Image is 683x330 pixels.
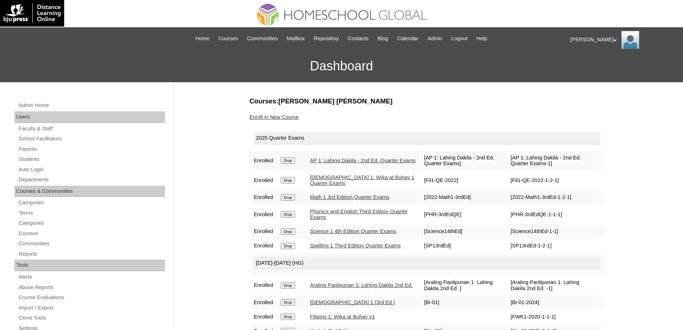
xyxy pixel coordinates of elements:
[247,34,278,43] span: Communities
[421,171,507,190] td: [Fil1-QE-2022]
[254,132,600,144] div: 2025 Quarter Exams
[18,124,165,133] a: Faculty & Staff
[348,34,369,43] span: Contacts
[250,225,277,238] td: Enrolled
[281,157,295,164] input: Drop
[507,225,596,238] td: [Science14thEd-1-1]
[374,34,392,43] a: Blog
[281,243,295,249] input: Drop
[18,229,165,238] a: Courses
[18,101,165,110] a: Admin Home
[250,205,277,224] td: Enrolled
[250,114,299,120] a: Enroll in New Course
[250,296,277,309] td: Enrolled
[310,314,375,320] a: Filipino 1: Wika at Buhay v1
[18,293,165,302] a: Course Evaluations
[250,310,277,324] td: Enrolled
[215,34,242,43] a: Courses
[310,34,342,43] a: Repository
[18,175,165,184] a: Departments
[451,34,468,43] span: Logout
[250,276,277,295] td: Enrolled
[507,171,596,190] td: [Fil1-QE-2022-1-2-1]
[195,34,209,43] span: Home
[281,282,295,289] input: Drop
[218,34,238,43] span: Courses
[18,313,165,322] a: Clone Tools
[507,239,596,253] td: [SP13rdEd-1-2-1]
[283,34,309,43] a: Mailbox
[4,50,679,82] h3: Dashboard
[344,34,372,43] a: Contacts
[310,175,414,186] a: [DEMOGRAPHIC_DATA] 1: Wika at Buhay 1 Quarter Exams
[18,303,165,312] a: Import / Export
[314,34,339,43] span: Repository
[421,276,507,295] td: [Araling Panlipunan 1: Lahing Dakila 2nd Ed. ]
[18,198,165,207] a: Campuses
[250,239,277,253] td: Enrolled
[421,225,507,238] td: [Science14thEd]
[281,299,295,306] input: Drop
[281,228,295,235] input: Drop
[421,151,507,170] td: [AP 1: Lahing Dakila - 2nd Ed. Quarter Exams]
[570,31,676,49] div: [PERSON_NAME]
[281,194,295,201] input: Drop
[507,276,596,295] td: [Araling Panlipunan 1: Lahing Dakila 2nd Ed. -1]
[250,171,277,190] td: Enrolled
[250,191,277,204] td: Enrolled
[250,97,604,106] h3: Courses:[PERSON_NAME] [PERSON_NAME]
[281,211,295,218] input: Drop
[310,299,395,305] a: [DEMOGRAPHIC_DATA] 1 (3rd Ed.)
[18,250,165,259] a: Reports
[254,257,600,269] div: [DATE]-[DATE] (HG)
[192,34,213,43] a: Home
[473,34,491,43] a: Help
[287,34,305,43] span: Mailbox
[427,34,442,43] span: Admin
[18,165,165,174] a: Auto Login
[421,239,507,253] td: [SP13rdEd]
[310,282,413,288] a: Araling Panlipunan 1: Lahing Dakila 2nd Ed.
[310,243,401,248] a: Spelling 1 Third Edition Quarter Exams
[310,228,396,234] a: Science 1 4th Edition Quarter Exams
[421,296,507,309] td: [Bi-01]
[448,34,471,43] a: Logout
[507,205,596,224] td: [PHR-3rdEdQE-1-1-1]
[394,34,422,43] a: Calendar
[18,134,165,143] a: School Facilitators
[243,34,281,43] a: Communities
[250,151,277,170] td: Enrolled
[378,34,388,43] span: Blog
[507,296,596,309] td: [Bi-01-2024]
[14,260,165,271] div: Tools
[421,205,507,224] td: [PHR-3rdEdQE]
[310,158,416,163] a: AP 1: Lahing Dakila - 2nd Ed. Quarter Exams
[621,31,639,49] img: Ariane Ebuen
[18,239,165,248] a: Communities
[507,310,596,324] td: [FWK1-2020-1-1-1]
[310,194,390,200] a: Math 1 3rd Edition Quarter Exams
[4,4,61,23] img: logo-white.png
[421,191,507,204] td: [2022-Math1-3rdEd]
[18,273,165,282] a: Alerts
[424,34,446,43] a: Admin
[14,186,165,197] div: Courses & Communities
[18,145,165,154] a: Parents
[18,283,165,292] a: Abuse Reports
[18,155,165,164] a: Students
[310,209,408,220] a: Phonics and English Third Edition Quarter Exams
[281,177,295,183] input: Drop
[18,219,165,228] a: Categories
[18,209,165,218] a: Terms
[507,191,596,204] td: [2022-Math1-3rdEd-1-2-1]
[476,34,487,43] span: Help
[281,313,295,320] input: Drop
[397,34,418,43] span: Calendar
[14,111,165,123] div: Users
[507,151,596,170] td: [AP 1: Lahing Dakila - 2nd Ed. Quarter Exams-1]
